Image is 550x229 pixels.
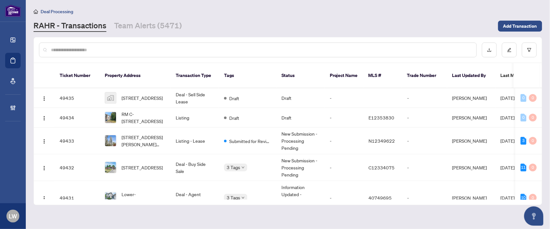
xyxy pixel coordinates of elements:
[524,206,544,226] button: Open asap
[503,21,537,31] span: Add Transaction
[501,165,515,170] span: [DATE]
[447,108,496,128] td: [PERSON_NAME]
[122,134,165,148] span: [STREET_ADDRESS][PERSON_NAME][PERSON_NAME]
[229,138,271,145] span: Submitted for Review
[498,21,542,32] button: Add Transaction
[122,191,165,205] span: Lower-[STREET_ADDRESS]
[529,194,537,202] div: 0
[5,5,21,17] img: logo
[527,48,532,52] span: filter
[122,110,165,125] span: RM C-[STREET_ADDRESS]
[276,88,325,108] td: Draft
[325,128,363,154] td: -
[54,154,100,181] td: 49432
[42,96,47,101] img: Logo
[402,108,447,128] td: -
[447,154,496,181] td: [PERSON_NAME]
[105,92,116,103] img: thumbnail-img
[227,194,240,201] span: 3 Tags
[521,194,526,202] div: 10
[241,196,245,199] span: down
[54,181,100,215] td: 49431
[42,196,47,201] img: Logo
[39,136,49,146] button: Logo
[501,115,515,120] span: [DATE]
[447,63,496,88] th: Last Updated By
[171,128,219,154] td: Listing - Lease
[529,94,537,102] div: 0
[521,114,526,121] div: 0
[276,108,325,128] td: Draft
[42,139,47,144] img: Logo
[325,88,363,108] td: -
[368,115,394,120] span: E12353830
[39,112,49,123] button: Logo
[171,88,219,108] td: Deal - Sell Side Lease
[402,128,447,154] td: -
[227,164,240,171] span: 3 Tags
[34,9,38,14] span: home
[100,63,171,88] th: Property Address
[529,164,537,171] div: 0
[105,135,116,146] img: thumbnail-img
[529,114,537,121] div: 0
[447,181,496,215] td: [PERSON_NAME]
[39,162,49,173] button: Logo
[363,63,402,88] th: MLS #
[502,43,517,57] button: edit
[276,63,325,88] th: Status
[229,114,239,121] span: Draft
[507,48,512,52] span: edit
[54,128,100,154] td: 49433
[325,181,363,215] td: -
[276,181,325,215] td: Information Updated - Processing Pending
[501,72,540,79] span: Last Modified Date
[325,108,363,128] td: -
[34,20,106,32] a: RAHR - Transactions
[402,88,447,108] td: -
[487,48,492,52] span: download
[42,166,47,171] img: Logo
[402,154,447,181] td: -
[501,195,515,201] span: [DATE]
[447,88,496,108] td: [PERSON_NAME]
[529,137,537,145] div: 0
[522,43,537,57] button: filter
[368,138,395,144] span: N12349622
[105,112,116,123] img: thumbnail-img
[42,116,47,121] img: Logo
[402,181,447,215] td: -
[54,63,100,88] th: Ticket Number
[39,193,49,203] button: Logo
[105,192,116,203] img: thumbnail-img
[325,63,363,88] th: Project Name
[171,181,219,215] td: Deal - Agent Double End Lease
[368,195,392,201] span: 40749695
[241,166,245,169] span: down
[276,154,325,181] td: New Submission - Processing Pending
[482,43,497,57] button: download
[122,94,163,101] span: [STREET_ADDRESS]
[122,164,163,171] span: [STREET_ADDRESS]
[105,162,116,173] img: thumbnail-img
[521,164,526,171] div: 11
[229,95,239,102] span: Draft
[402,63,447,88] th: Trade Number
[114,20,182,32] a: Team Alerts (5471)
[219,63,276,88] th: Tags
[501,138,515,144] span: [DATE]
[9,212,17,221] span: LW
[171,108,219,128] td: Listing
[521,94,526,102] div: 0
[368,165,395,170] span: C12334075
[39,93,49,103] button: Logo
[325,154,363,181] td: -
[501,95,515,101] span: [DATE]
[276,128,325,154] td: New Submission - Processing Pending
[171,63,219,88] th: Transaction Type
[171,154,219,181] td: Deal - Buy Side Sale
[521,137,526,145] div: 3
[447,128,496,154] td: [PERSON_NAME]
[54,108,100,128] td: 49434
[54,88,100,108] td: 49435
